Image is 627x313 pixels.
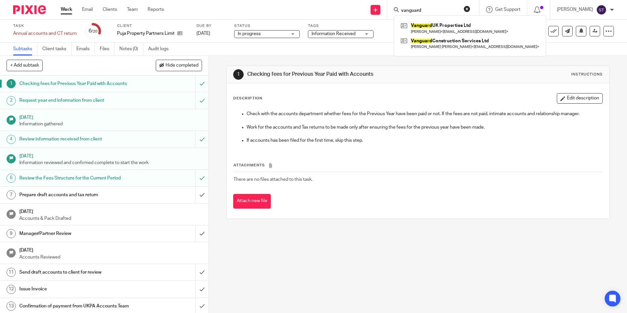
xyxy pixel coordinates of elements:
[117,23,188,29] label: Client
[308,23,374,29] label: Tags
[233,69,244,80] div: 1
[89,27,97,35] div: 6
[557,93,603,104] button: Edit description
[19,267,132,277] h1: Send draft accounts to client for review
[19,229,132,239] h1: Manager/Partner Review
[82,6,93,13] a: Email
[100,43,114,55] a: Files
[19,190,132,200] h1: Prepare draft accounts and tax return
[19,207,202,215] h1: [DATE]
[233,177,313,182] span: There are no files attached to this task.
[247,137,602,144] p: If accounts has been filed for the first time, skip this step.
[7,96,16,105] div: 2
[495,7,520,12] span: Get Support
[19,215,202,222] p: Accounts & Pack Drafted
[7,190,16,199] div: 7
[233,163,265,167] span: Attachments
[91,30,97,33] small: /20
[7,302,16,311] div: 13
[247,111,602,117] p: Check with the accounts department whether fees for the Previous Year have been paid or not. If t...
[233,194,271,209] button: Attach new file
[19,159,202,166] p: Information reviewed and confirmed complete to start the work
[119,43,143,55] a: Notes (0)
[19,134,132,144] h1: Review information received from client
[7,174,16,183] div: 6
[19,245,202,254] h1: [DATE]
[19,121,202,127] p: Information gathered
[148,6,164,13] a: Reports
[7,229,16,238] div: 9
[13,30,77,37] div: Annual accounts and CT return
[19,151,202,159] h1: [DATE]
[19,284,132,294] h1: Issue Invoice
[238,31,261,36] span: In progress
[156,60,202,71] button: Hide completed
[400,8,459,14] input: Search
[19,173,132,183] h1: Review the Fees Structure for the Current Period
[127,6,138,13] a: Team
[19,254,202,261] p: Accounts Reviewed
[596,5,607,15] img: svg%3E
[196,23,226,29] label: Due by
[7,60,43,71] button: + Add subtask
[76,43,95,55] a: Emails
[148,43,173,55] a: Audit logs
[196,31,210,36] span: [DATE]
[13,43,37,55] a: Subtasks
[19,79,132,89] h1: Checking fees for Previous Year Paid with Accounts
[7,135,16,144] div: 4
[233,96,262,101] p: Description
[117,30,174,37] p: Puja Property Partners Limited
[103,6,117,13] a: Clients
[13,5,46,14] img: Pixie
[7,285,16,294] div: 12
[19,301,132,311] h1: Confirmation of payment from UKPA Accounts Team
[13,23,77,29] label: Task
[312,31,355,36] span: Information Received
[166,63,198,68] span: Hide completed
[19,113,202,121] h1: [DATE]
[464,6,470,12] button: Clear
[7,268,16,277] div: 11
[61,6,72,13] a: Work
[557,6,593,13] p: [PERSON_NAME]
[571,72,603,77] div: Instructions
[247,124,602,131] p: Work for the accounts and Tax returns to be made only after ensuring the fees for the previous ye...
[42,43,71,55] a: Client tasks
[19,95,132,105] h1: Request year end information from client
[7,79,16,88] div: 1
[234,23,300,29] label: Status
[247,71,432,78] h1: Checking fees for Previous Year Paid with Accounts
